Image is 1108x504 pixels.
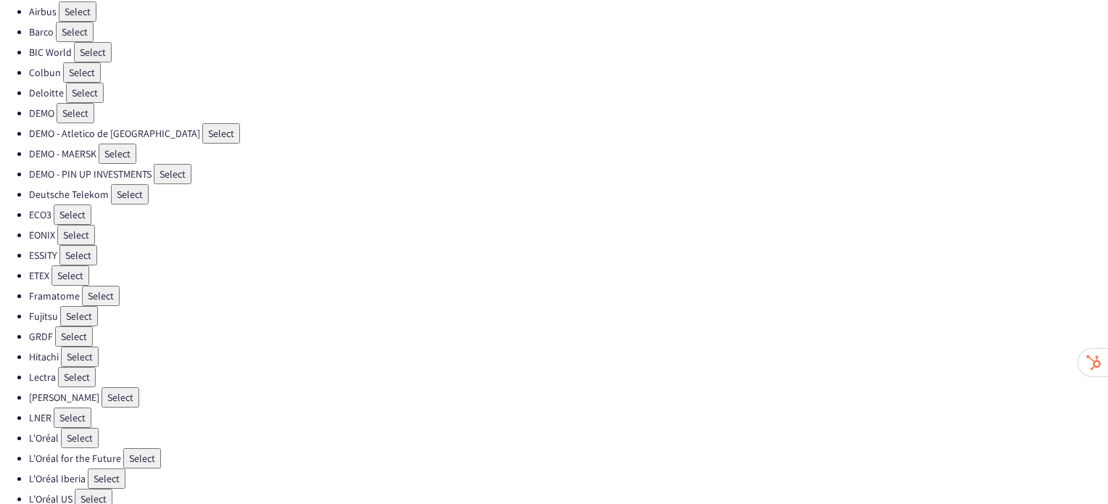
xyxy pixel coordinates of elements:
button: Select [88,468,125,489]
li: Airbus [29,1,1108,22]
li: L'Oréal Iberia [29,468,1108,489]
li: Deloitte [29,83,1108,103]
button: Select [59,1,96,22]
button: Select [51,265,89,286]
button: Select [123,448,161,468]
li: [PERSON_NAME] [29,387,1108,408]
li: DEMO - Atletico de [GEOGRAPHIC_DATA] [29,123,1108,144]
button: Select [60,306,98,326]
li: L'Oréal [29,428,1108,448]
li: DEMO - MAERSK [29,144,1108,164]
li: EONIX [29,225,1108,245]
button: Select [99,144,136,164]
button: Select [56,22,94,42]
li: ECO3 [29,205,1108,225]
li: BIC World [29,42,1108,62]
li: DEMO [29,103,1108,123]
button: Select [202,123,240,144]
button: Select [102,387,139,408]
li: Deutsche Telekom [29,184,1108,205]
button: Select [54,408,91,428]
button: Select [57,103,94,123]
button: Select [154,164,191,184]
button: Select [63,62,101,83]
li: L'Oréal for the Future [29,448,1108,468]
button: Select [54,205,91,225]
li: Barco [29,22,1108,42]
li: LNER [29,408,1108,428]
button: Select [55,326,93,347]
button: Select [74,42,112,62]
button: Select [82,286,120,306]
li: DEMO - PIN UP INVESTMENTS [29,164,1108,184]
button: Select [59,245,97,265]
li: Lectra [29,367,1108,387]
button: Select [61,428,99,448]
button: Select [111,184,149,205]
li: Hitachi [29,347,1108,367]
iframe: Chat Widget [1035,434,1108,504]
li: ESSITY [29,245,1108,265]
li: GRDF [29,326,1108,347]
button: Select [58,367,96,387]
li: Colbun [29,62,1108,83]
button: Select [66,83,104,103]
button: Select [57,225,95,245]
li: Fujitsu [29,306,1108,326]
button: Select [61,347,99,367]
li: Framatome [29,286,1108,306]
li: ETEX [29,265,1108,286]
